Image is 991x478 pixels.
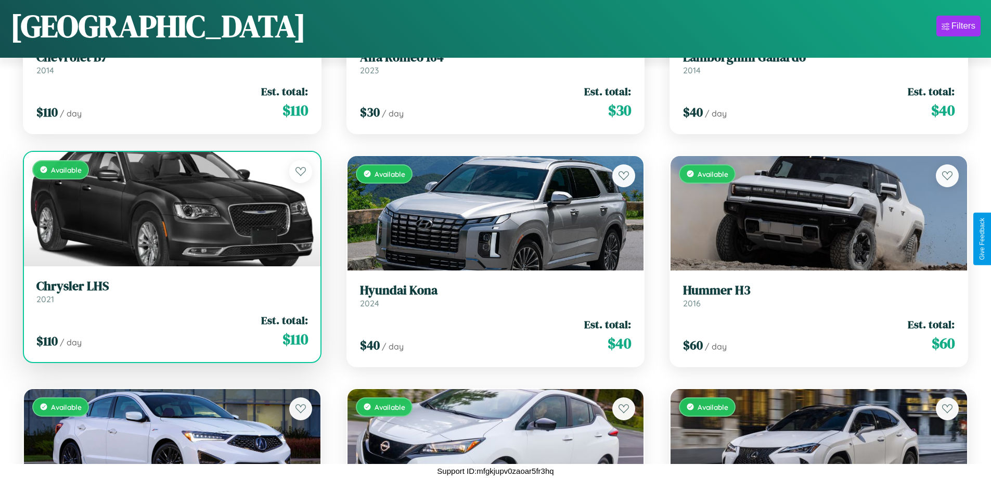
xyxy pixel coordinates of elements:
[437,464,554,478] p: Support ID: mfgkjupv0zaoar5fr3hq
[36,50,308,65] h3: Chevrolet B7
[382,341,404,352] span: / day
[683,283,955,308] a: Hummer H32016
[683,337,703,354] span: $ 60
[36,332,58,350] span: $ 110
[683,50,955,75] a: Lamborghini Gallardo2014
[375,170,405,178] span: Available
[932,333,955,354] span: $ 60
[584,317,631,332] span: Est. total:
[931,100,955,121] span: $ 40
[36,65,54,75] span: 2014
[36,279,308,294] h3: Chrysler LHS
[698,170,728,178] span: Available
[60,108,82,119] span: / day
[360,50,632,75] a: Alfa Romeo 1642023
[282,100,308,121] span: $ 110
[360,50,632,65] h3: Alfa Romeo 164
[608,100,631,121] span: $ 30
[683,298,701,308] span: 2016
[360,337,380,354] span: $ 40
[705,108,727,119] span: / day
[360,283,632,308] a: Hyundai Kona2024
[36,279,308,304] a: Chrysler LHS2021
[705,341,727,352] span: / day
[951,21,975,31] div: Filters
[683,50,955,65] h3: Lamborghini Gallardo
[261,313,308,328] span: Est. total:
[36,50,308,75] a: Chevrolet B72014
[360,65,379,75] span: 2023
[683,283,955,298] h3: Hummer H3
[282,329,308,350] span: $ 110
[360,283,632,298] h3: Hyundai Kona
[36,104,58,121] span: $ 110
[979,218,986,260] div: Give Feedback
[608,333,631,354] span: $ 40
[698,403,728,411] span: Available
[51,165,82,174] span: Available
[683,65,701,75] span: 2014
[261,84,308,99] span: Est. total:
[360,298,379,308] span: 2024
[936,16,981,36] button: Filters
[360,104,380,121] span: $ 30
[908,84,955,99] span: Est. total:
[10,5,306,47] h1: [GEOGRAPHIC_DATA]
[584,84,631,99] span: Est. total:
[36,294,54,304] span: 2021
[382,108,404,119] span: / day
[908,317,955,332] span: Est. total:
[375,403,405,411] span: Available
[60,337,82,347] span: / day
[683,104,703,121] span: $ 40
[51,403,82,411] span: Available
